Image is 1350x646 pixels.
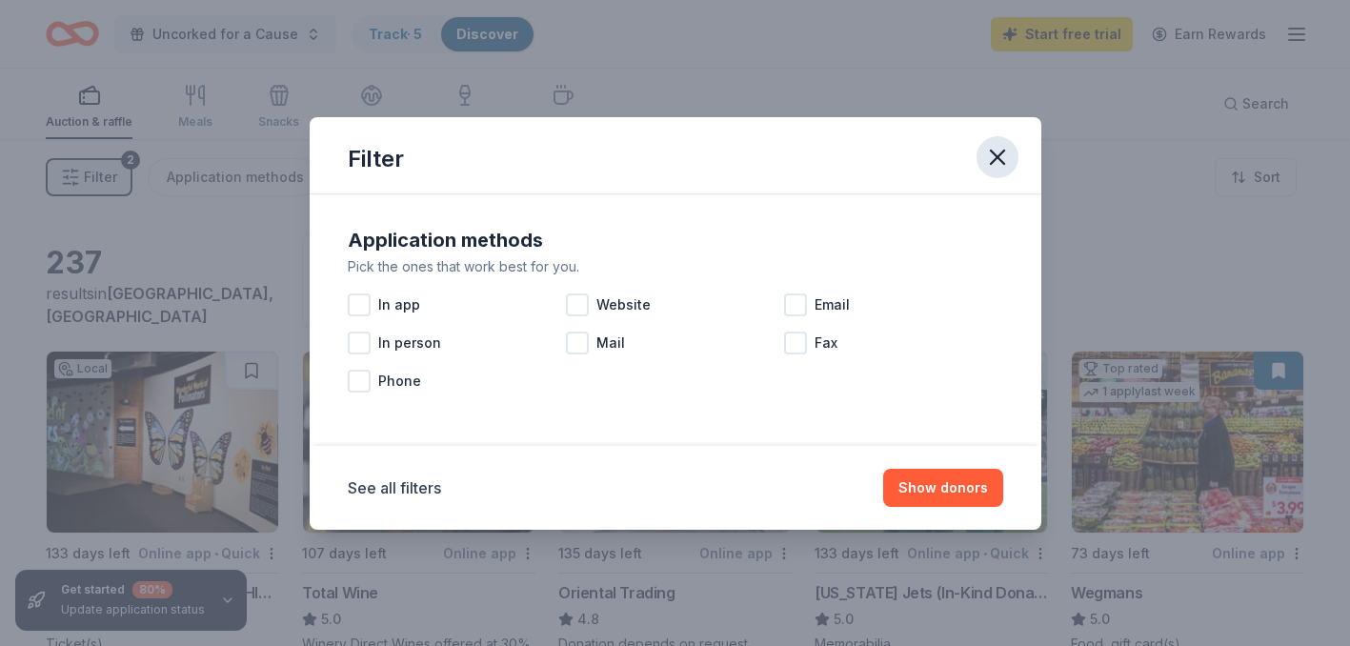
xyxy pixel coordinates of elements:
span: In person [378,332,441,354]
div: Pick the ones that work best for you. [348,255,1003,278]
button: See all filters [348,476,441,499]
span: Website [596,293,651,316]
div: Application methods [348,225,1003,255]
span: Phone [378,370,421,393]
span: Email [815,293,850,316]
span: Fax [815,332,837,354]
div: Filter [348,144,404,174]
span: Mail [596,332,625,354]
button: Show donors [883,469,1003,507]
span: In app [378,293,420,316]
